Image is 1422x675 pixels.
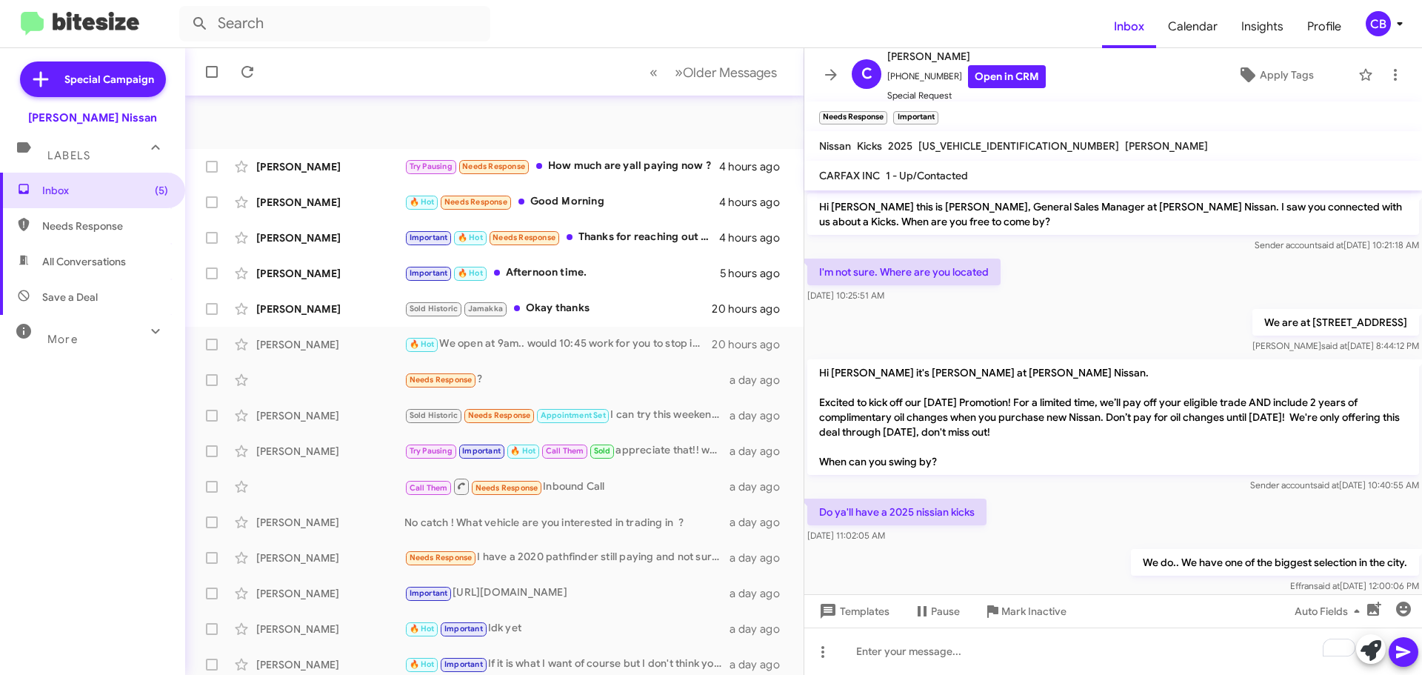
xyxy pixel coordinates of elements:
span: Save a Deal [42,290,98,305]
div: 4 hours ago [719,159,792,174]
span: Important [462,446,501,456]
span: C [861,62,872,86]
div: a day ago [730,444,792,459]
span: Try Pausing [410,162,453,171]
div: a day ago [730,622,792,636]
span: Nissan [819,139,851,153]
div: a day ago [730,515,792,530]
span: Needs Response [468,410,531,420]
span: 🔥 Hot [458,268,483,278]
div: No catch ! What vehicle are you interested in trading in ? [404,515,730,530]
span: Jamakka [468,304,503,313]
button: Templates [804,598,901,625]
span: [PERSON_NAME] [1125,139,1208,153]
span: (5) [155,183,168,198]
span: [PERSON_NAME] [DATE] 8:44:12 PM [1252,340,1419,351]
button: Next [666,57,786,87]
span: Needs Response [444,197,507,207]
span: [DATE] 11:02:05 AM [807,530,885,541]
div: appreciate that!! we live by our reviews! [404,442,730,459]
div: [PERSON_NAME] [256,195,404,210]
span: Sold [594,446,611,456]
span: [PHONE_NUMBER] [887,65,1046,88]
div: [URL][DOMAIN_NAME] [404,585,730,602]
span: said at [1321,340,1347,351]
button: Mark Inactive [972,598,1078,625]
div: Good Morning [404,193,719,210]
div: [PERSON_NAME] Nissan [28,110,157,125]
a: Inbox [1102,5,1156,48]
span: Special Request [887,88,1046,103]
span: Pause [931,598,960,625]
div: [PERSON_NAME] [256,622,404,636]
span: Apply Tags [1260,61,1314,88]
p: I'm not sure. Where are you located [807,259,1001,285]
span: Important [410,588,448,598]
span: 🔥 Hot [510,446,535,456]
span: Appointment Set [541,410,606,420]
div: [PERSON_NAME] [256,551,404,565]
div: [PERSON_NAME] [256,515,404,530]
span: » [675,63,683,82]
div: 20 hours ago [712,337,792,352]
span: Kicks [857,139,882,153]
span: 🔥 Hot [410,659,435,669]
small: Needs Response [819,111,887,124]
span: Needs Response [475,483,538,493]
div: [PERSON_NAME] [256,586,404,601]
small: Important [893,111,938,124]
span: Inbox [42,183,168,198]
div: CB [1366,11,1391,36]
span: « [650,63,658,82]
div: [PERSON_NAME] [256,302,404,316]
span: 🔥 Hot [458,233,483,242]
span: 🔥 Hot [410,624,435,634]
p: We are at [STREET_ADDRESS] [1252,309,1419,336]
div: How much are yall paying now ? [404,158,719,175]
p: We do.. We have one of the biggest selection in the city. [1131,549,1419,576]
span: Sold Historic [410,304,458,313]
span: Try Pausing [410,446,453,456]
div: [PERSON_NAME] [256,657,404,672]
a: Insights [1229,5,1295,48]
div: If it is what I want of course but I don't think you have anything but here is a list 4 x 4, low ... [404,656,730,673]
div: [PERSON_NAME] [256,159,404,174]
p: Hi [PERSON_NAME] it's [PERSON_NAME] at [PERSON_NAME] Nissan. Excited to kick off our [DATE] Promo... [807,359,1419,475]
div: a day ago [730,479,792,494]
span: Important [410,233,448,242]
div: 20 hours ago [712,302,792,316]
div: Thanks for reaching out [PERSON_NAME] [404,229,719,246]
nav: Page navigation example [641,57,786,87]
input: Search [179,6,490,41]
button: Apply Tags [1199,61,1351,88]
span: Needs Response [493,233,555,242]
span: Needs Response [42,219,168,233]
div: Idk yet [404,620,730,637]
span: CARFAX INC [819,169,880,182]
div: Okay thanks [404,300,712,317]
div: [PERSON_NAME] [256,230,404,245]
span: [PERSON_NAME] [887,47,1046,65]
div: Inbound Call [404,477,730,496]
div: I have a 2020 pathfinder still paying and not sure about the equaty [404,549,730,566]
div: a day ago [730,551,792,565]
div: a day ago [730,408,792,423]
span: Sold Historic [410,410,458,420]
a: Calendar [1156,5,1229,48]
span: Important [444,624,483,634]
div: ? [404,371,730,388]
span: said at [1314,580,1340,591]
span: Templates [816,598,889,625]
span: Auto Fields [1295,598,1366,625]
div: [PERSON_NAME] [256,337,404,352]
div: To enrich screen reader interactions, please activate Accessibility in Grammarly extension settings [804,628,1422,675]
div: We open at 9am.. would 10:45 work for you to stop in ? [404,336,712,353]
div: Afternoon time. [404,265,720,282]
button: CB [1353,11,1406,36]
a: Open in CRM [968,65,1046,88]
span: Special Campaign [64,72,154,87]
a: Profile [1295,5,1353,48]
